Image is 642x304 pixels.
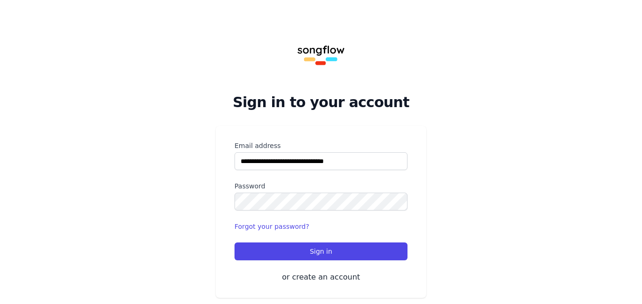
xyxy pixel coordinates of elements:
a: Forgot your password? [235,223,309,230]
button: Sign in [235,242,407,260]
img: Songflow [291,23,351,83]
label: Email address [235,141,407,150]
button: or create an account [235,272,407,283]
label: Password [235,181,407,191]
h2: Sign in to your account [216,94,426,111]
